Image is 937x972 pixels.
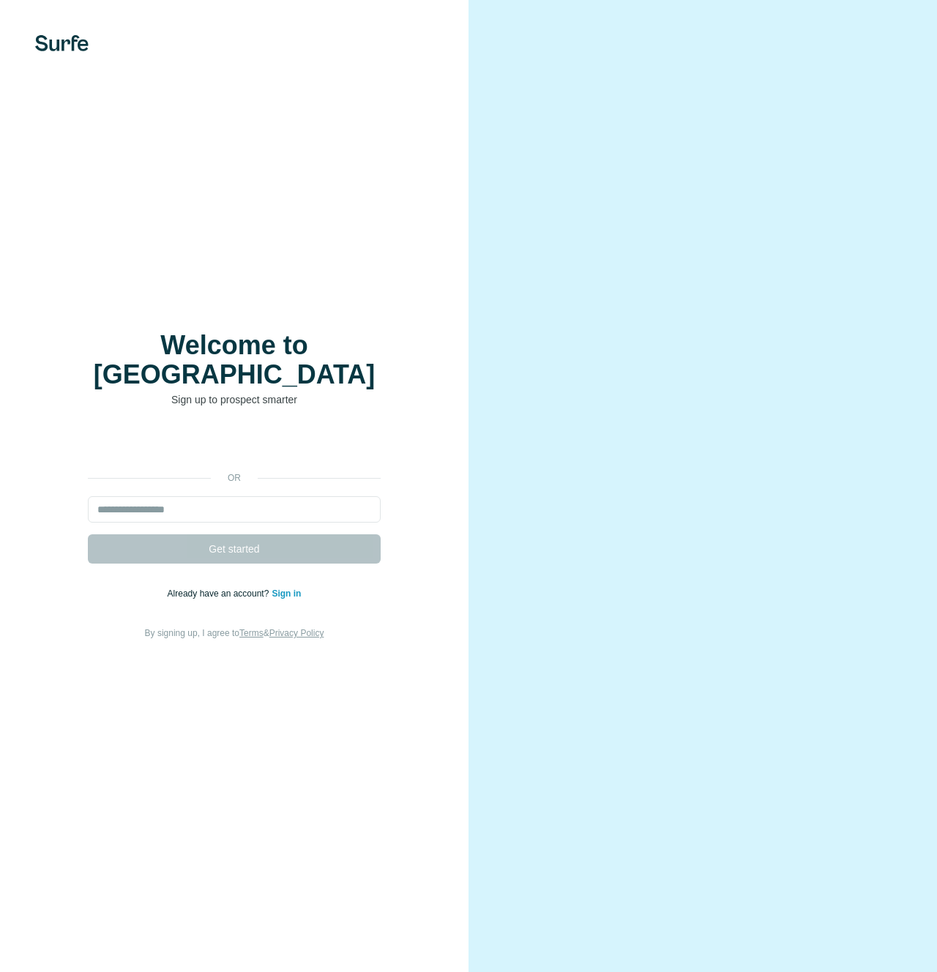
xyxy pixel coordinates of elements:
span: Already have an account? [168,588,272,599]
h1: Welcome to [GEOGRAPHIC_DATA] [88,331,381,389]
span: By signing up, I agree to & [145,628,324,638]
p: or [211,471,258,485]
a: Terms [239,628,264,638]
iframe: Sign in with Google Button [81,429,388,461]
img: Surfe's logo [35,35,89,51]
a: Sign in [272,588,301,599]
p: Sign up to prospect smarter [88,392,381,407]
a: Privacy Policy [269,628,324,638]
